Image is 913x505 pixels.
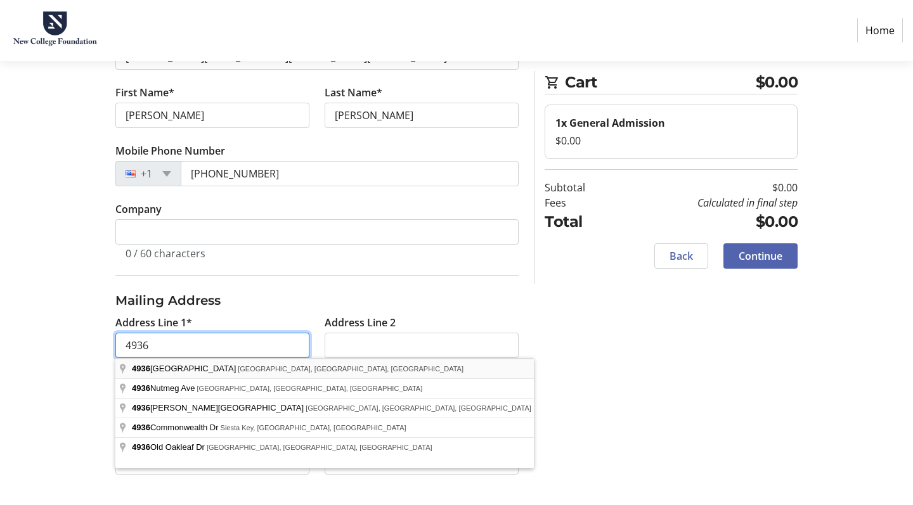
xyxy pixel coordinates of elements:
span: 4936 [132,442,150,452]
span: [GEOGRAPHIC_DATA], [GEOGRAPHIC_DATA], [GEOGRAPHIC_DATA] [197,385,423,392]
span: Back [670,248,693,264]
img: New College Foundation's Logo [10,5,100,56]
tr-character-limit: 0 / 60 characters [126,246,205,260]
label: Address Line 1* [115,315,192,330]
span: 4936 [132,383,150,393]
span: Commonwealth Dr [132,423,221,432]
span: 4936 [132,423,150,432]
label: First Name* [115,85,174,100]
div: $0.00 [555,133,787,148]
span: Continue [739,248,782,264]
label: Company [115,201,162,217]
input: Address [115,333,309,358]
span: [PERSON_NAME][GEOGRAPHIC_DATA] [132,403,306,412]
span: [GEOGRAPHIC_DATA] [132,364,238,373]
span: Nutmeg Ave [132,383,197,393]
span: [GEOGRAPHIC_DATA], [GEOGRAPHIC_DATA], [GEOGRAPHIC_DATA] [306,404,531,412]
td: Subtotal [545,180,618,195]
span: $0.00 [756,71,798,94]
input: (201) 555-0123 [181,161,519,186]
span: 4936 [132,403,150,412]
td: Fees [545,195,618,210]
span: 4936 [132,364,150,373]
a: Home [857,18,903,42]
label: Last Name* [325,85,382,100]
td: $0.00 [618,180,798,195]
span: Siesta Key, [GEOGRAPHIC_DATA], [GEOGRAPHIC_DATA] [221,424,406,431]
button: Back [654,243,708,269]
td: $0.00 [618,210,798,233]
span: Old Oakleaf Dr [132,442,207,452]
label: Mobile Phone Number [115,143,225,158]
button: Continue [723,243,798,269]
h3: Mailing Address [115,291,519,310]
td: Calculated in final step [618,195,798,210]
strong: 1x General Admission [555,116,665,130]
label: Address Line 2 [325,315,396,330]
span: Cart [565,71,756,94]
span: [GEOGRAPHIC_DATA], [GEOGRAPHIC_DATA], [GEOGRAPHIC_DATA] [207,444,432,451]
span: [GEOGRAPHIC_DATA], [GEOGRAPHIC_DATA], [GEOGRAPHIC_DATA] [238,365,463,373]
td: Total [545,210,618,233]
